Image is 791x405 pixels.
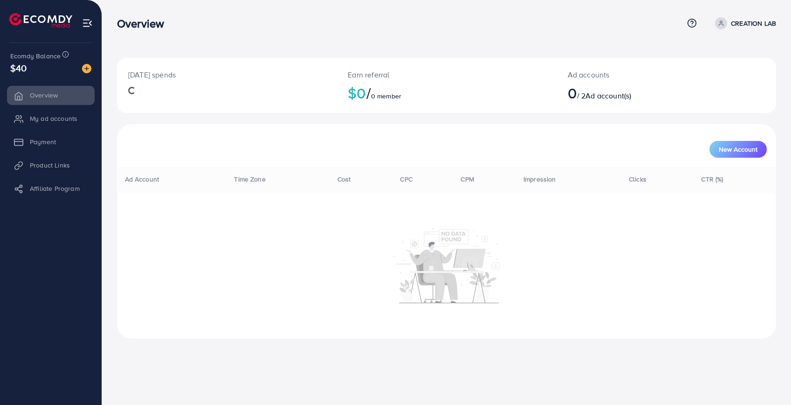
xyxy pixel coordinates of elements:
[117,17,172,30] h3: Overview
[568,84,710,102] h2: / 2
[709,141,767,158] button: New Account
[711,17,776,29] a: CREATION LAB
[82,64,91,73] img: image
[371,91,401,101] span: 0 member
[731,18,776,29] p: CREATION LAB
[585,91,631,101] span: Ad account(s)
[9,13,72,28] img: logo
[348,69,545,80] p: Earn referral
[719,146,757,153] span: New Account
[568,69,710,80] p: Ad accounts
[10,61,27,75] span: $40
[568,82,577,104] span: 0
[348,84,545,102] h2: $0
[82,18,93,28] img: menu
[10,51,61,61] span: Ecomdy Balance
[128,69,325,80] p: [DATE] spends
[366,82,371,104] span: /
